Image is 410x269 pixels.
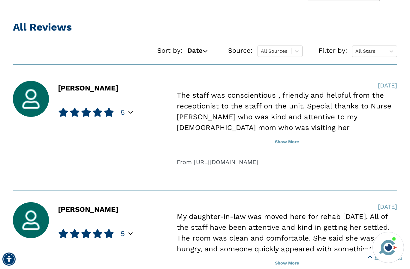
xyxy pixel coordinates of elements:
[378,237,398,258] img: avatar
[121,229,125,238] span: 5
[58,206,118,238] div: [PERSON_NAME]
[157,47,182,54] span: Sort by:
[378,81,397,90] div: [DATE]
[128,109,133,116] div: Popover trigger
[13,21,397,33] h1: All Reviews
[177,135,397,149] button: Show More
[228,47,253,54] span: Source:
[58,84,118,117] div: [PERSON_NAME]
[375,254,402,261] span: Back to Top
[177,158,397,167] div: From [URL][DOMAIN_NAME]
[121,108,125,117] span: 5
[187,46,203,55] span: Date
[291,146,404,228] iframe: iframe
[128,230,133,237] div: Popover trigger
[318,47,347,54] span: Filter by:
[2,253,16,266] div: Accessibility Menu
[13,81,49,117] img: user_avatar.jpg
[13,202,49,238] img: user_avatar.jpg
[177,90,397,165] div: The staff was conscientious , friendly and helpful from the receptionist to the staff on the unit...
